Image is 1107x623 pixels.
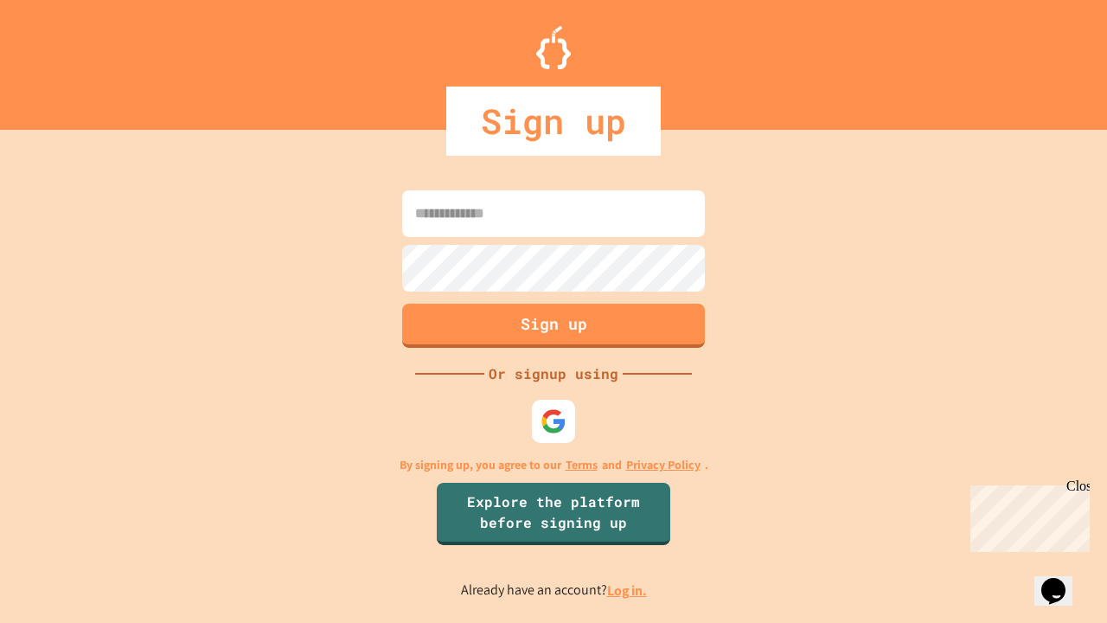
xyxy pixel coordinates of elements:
[484,363,623,384] div: Or signup using
[1034,554,1090,606] iframe: chat widget
[963,478,1090,552] iframe: chat widget
[7,7,119,110] div: Chat with us now!Close
[607,581,647,600] a: Log in.
[536,26,571,69] img: Logo.svg
[461,580,647,601] p: Already have an account?
[566,456,598,474] a: Terms
[402,304,705,348] button: Sign up
[446,87,661,156] div: Sign up
[400,456,708,474] p: By signing up, you agree to our and .
[437,483,670,545] a: Explore the platform before signing up
[626,456,701,474] a: Privacy Policy
[541,408,566,434] img: google-icon.svg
